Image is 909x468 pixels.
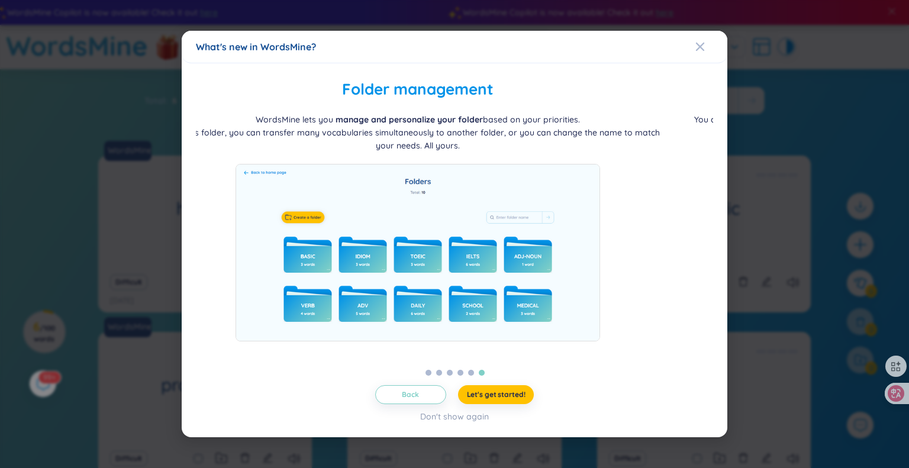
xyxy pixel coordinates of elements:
button: 1 [426,370,431,376]
button: Close [695,31,727,63]
div: What's new in WordsMine? [196,40,713,53]
h2: Folder management [159,78,676,102]
span: WordsMine lets you based on your priorities. In this folder, you can transfer many vocabularies s... [176,114,660,151]
button: 6 [479,370,485,376]
div: Don't show again [420,410,489,423]
button: Let's get started! [458,385,534,404]
span: Let's get started! [467,390,526,399]
button: 2 [436,370,442,376]
span: Back [402,390,419,399]
button: 4 [457,370,463,376]
b: manage and personalize your folder [336,114,483,125]
button: 5 [468,370,474,376]
button: 3 [447,370,453,376]
button: Back [375,385,446,404]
